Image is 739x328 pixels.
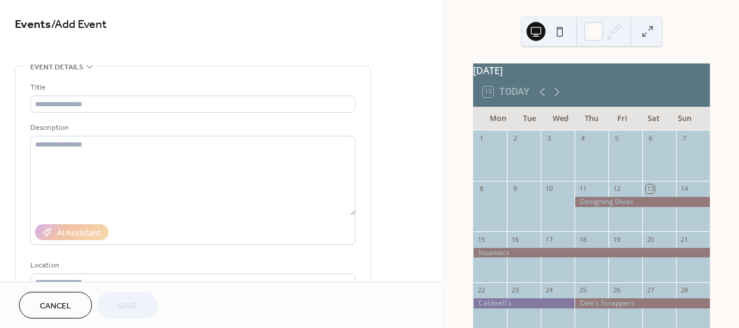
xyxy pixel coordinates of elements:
[510,235,519,244] div: 16
[578,134,587,143] div: 4
[612,134,621,143] div: 5
[477,286,486,295] div: 22
[578,184,587,193] div: 11
[578,286,587,295] div: 25
[473,63,710,78] div: [DATE]
[680,235,689,244] div: 21
[510,134,519,143] div: 2
[638,107,669,130] div: Sat
[51,13,107,36] span: / Add Event
[30,61,83,74] span: Event details
[670,107,700,130] div: Sun
[576,107,607,130] div: Thu
[544,184,553,193] div: 10
[483,107,513,130] div: Mon
[646,184,655,193] div: 13
[575,298,710,308] div: Dee's Scrappers
[30,81,353,94] div: Title
[612,235,621,244] div: 19
[646,286,655,295] div: 27
[544,235,553,244] div: 17
[612,286,621,295] div: 26
[545,107,576,130] div: Wed
[510,184,519,193] div: 9
[607,107,638,130] div: Fri
[680,286,689,295] div: 28
[473,298,575,308] div: Caldwell's
[477,235,486,244] div: 15
[477,134,486,143] div: 1
[19,292,92,319] button: Cancel
[40,300,71,313] span: Cancel
[510,286,519,295] div: 23
[15,13,51,36] a: Events
[646,235,655,244] div: 20
[30,122,353,134] div: Description
[612,184,621,193] div: 12
[646,134,655,143] div: 6
[513,107,544,130] div: Tue
[544,286,553,295] div: 24
[477,184,486,193] div: 8
[30,259,353,272] div: Location
[575,197,710,207] div: Designing Divas
[680,134,689,143] div: 7
[473,248,710,258] div: Insaniacs
[680,184,689,193] div: 14
[578,235,587,244] div: 18
[544,134,553,143] div: 3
